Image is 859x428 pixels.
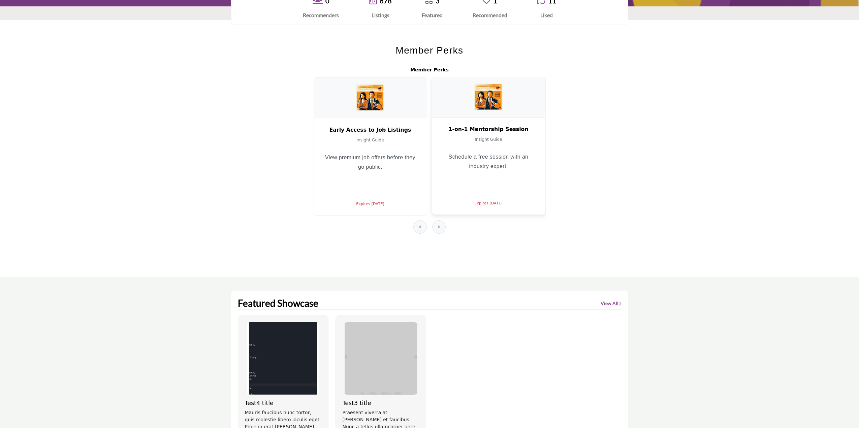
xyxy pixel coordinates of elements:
div: Recommenders [303,11,339,19]
span: Expires [DATE] [474,201,503,205]
a: Insight Guide 1-on-1 Mentorship Session Insight Guide Schedule a free session with an industry ex... [432,77,545,215]
h3: 1-on-1 Mentorship Session [440,126,537,133]
img: Insight Guide [474,84,503,110]
h2: Member Perks [314,66,546,73]
img: Logo of Test, click to view details [245,322,321,395]
div: Listings [369,11,392,19]
h2: Featured Showcase [238,298,318,309]
span: Insight Guide [356,138,384,142]
div: Recommended [473,11,507,19]
img: Insight Guide [356,84,384,111]
a: Insight Guide Early Access to Job Listings Insight Guide View premium job offers before they go p... [314,77,426,215]
span: Expires [DATE] [356,201,384,206]
h3: Test3 title [343,400,419,407]
p: Schedule a free session with an industry expert. [440,152,537,171]
a: View All [601,300,622,307]
img: Logo of Test, click to view details [343,322,419,395]
div: Featured [422,11,443,19]
h3: Early Access to Job Listings [322,126,419,134]
h2: Member Perks [314,43,546,58]
p: View premium job offers before they go public. [322,153,419,172]
span: Insight Guide [475,137,502,142]
h3: Test4 title [245,400,321,407]
div: Liked [537,11,556,19]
